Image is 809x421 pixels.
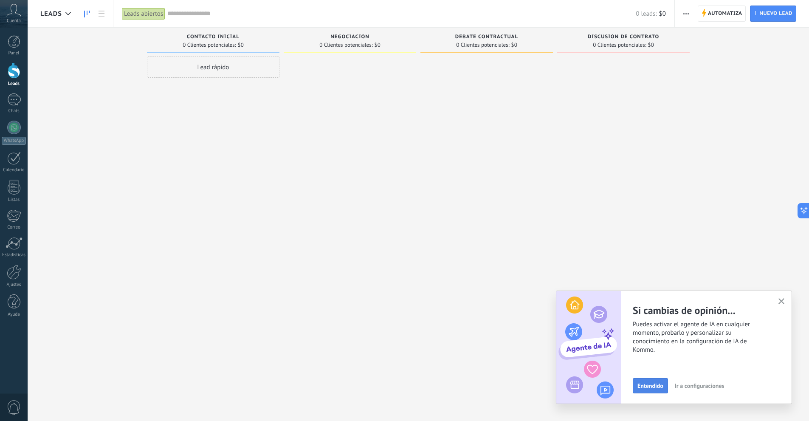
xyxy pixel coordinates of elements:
span: Debate contractual [455,34,518,40]
div: Estadísticas [2,252,26,258]
span: Discusión de contrato [588,34,659,40]
div: WhatsApp [2,137,26,145]
a: Leads [80,6,94,22]
div: Negociación [288,34,412,41]
div: Lead rápido [147,57,279,78]
a: Automatiza [698,6,746,22]
span: Cuenta [7,18,21,24]
div: Calendario [2,167,26,173]
button: Más [680,6,692,22]
span: 0 Clientes potenciales: [319,42,372,48]
span: Puedes activar el agente de IA en cualquier momento, probarlo y personalizar su conocimiento en l... [633,320,792,354]
div: Leads abiertos [122,8,165,20]
span: Entendido [637,383,663,389]
span: $0 [238,42,244,48]
div: Listas [2,197,26,203]
a: Lista [94,6,109,22]
span: Automatiza [708,6,742,21]
span: $0 [375,42,381,48]
div: Debate contractual [425,34,549,41]
span: 0 leads: [636,10,657,18]
div: Ajustes [2,282,26,288]
span: $0 [659,10,666,18]
span: Leads [40,10,62,18]
span: $0 [648,42,654,48]
button: Ir a configuraciones [671,379,728,392]
div: Panel [2,51,26,56]
div: Ayuda [2,312,26,317]
span: Contacto inicial [187,34,240,40]
span: 0 Clientes potenciales: [183,42,236,48]
div: Discusión de contrato [561,34,685,41]
span: Negociación [330,34,369,40]
h2: Si cambias de opinión... [633,304,792,317]
span: 0 Clientes potenciales: [456,42,509,48]
span: $0 [511,42,517,48]
div: Correo [2,225,26,230]
div: Contacto inicial [151,34,275,41]
div: Leads [2,81,26,87]
div: Chats [2,108,26,114]
span: Nuevo lead [759,6,792,21]
button: Entendido [633,378,668,393]
span: 0 Clientes potenciales: [593,42,646,48]
span: Ir a configuraciones [675,383,724,389]
img: ai_agent_activation_popup_ES.png [556,291,621,404]
a: Nuevo lead [750,6,796,22]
